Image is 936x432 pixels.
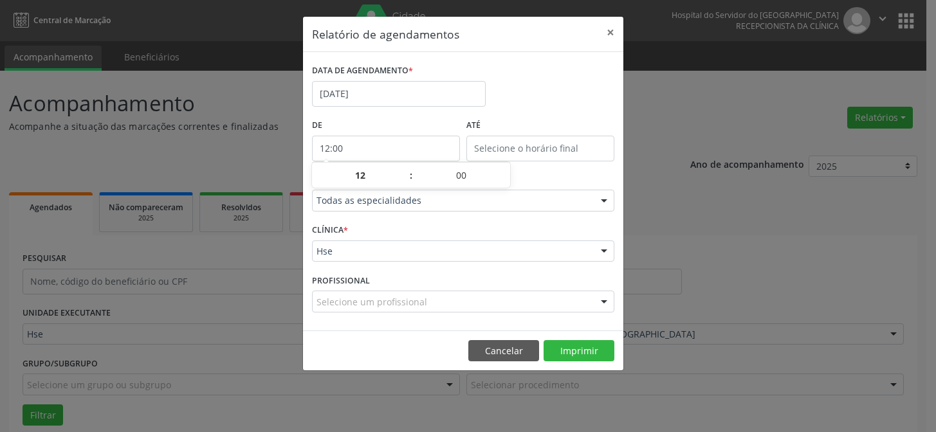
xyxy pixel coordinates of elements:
[312,61,413,81] label: DATA DE AGENDAMENTO
[409,163,413,188] span: :
[317,194,588,207] span: Todas as especialidades
[312,221,348,240] label: CLÍNICA
[598,17,623,48] button: Close
[466,116,614,136] label: ATÉ
[413,163,510,188] input: Minute
[544,340,614,362] button: Imprimir
[312,81,486,107] input: Selecione uma data ou intervalo
[312,271,370,291] label: PROFISSIONAL
[317,295,427,309] span: Selecione um profissional
[468,340,539,362] button: Cancelar
[312,163,409,188] input: Hour
[312,136,460,161] input: Selecione o horário inicial
[312,26,459,42] h5: Relatório de agendamentos
[466,136,614,161] input: Selecione o horário final
[317,245,588,258] span: Hse
[312,116,460,136] label: De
